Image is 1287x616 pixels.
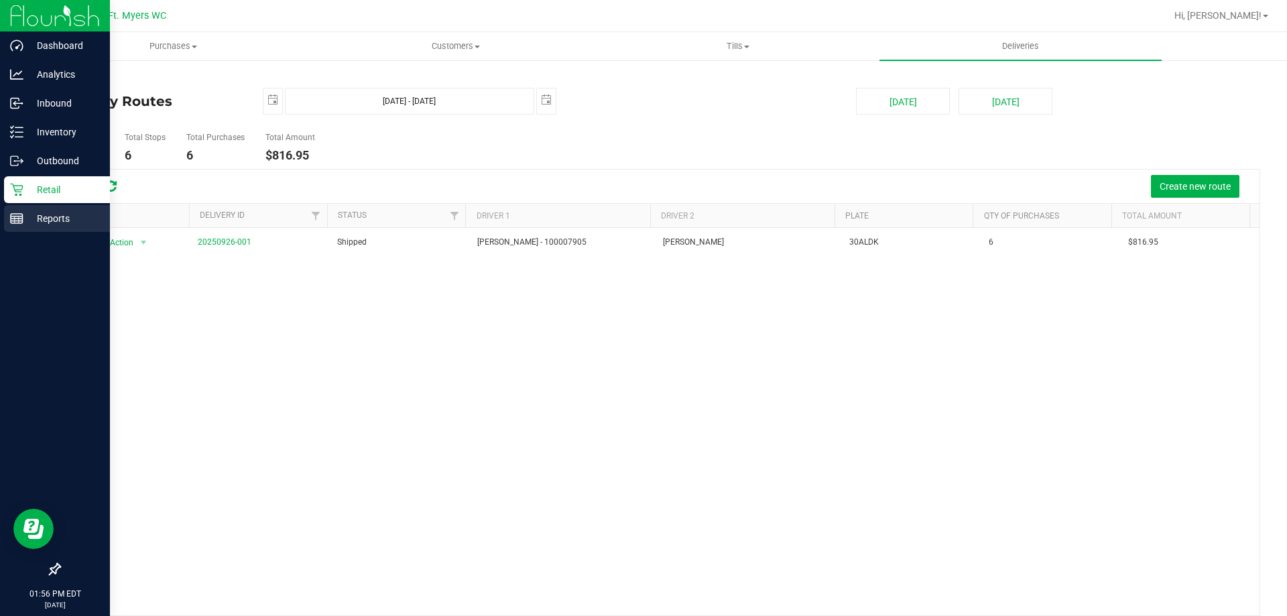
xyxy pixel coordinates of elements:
a: Qty of Purchases [984,211,1059,221]
a: 20250926-001 [198,237,251,247]
span: Purchases [33,40,314,52]
span: Deliveries [984,40,1057,52]
button: [DATE] [959,88,1052,115]
inline-svg: Analytics [10,68,23,81]
h4: $816.95 [265,149,315,162]
h4: 6 [186,149,245,162]
inline-svg: Inventory [10,125,23,139]
a: Filter [443,204,465,227]
p: Inbound [23,95,104,111]
inline-svg: Retail [10,183,23,196]
h4: 6 [125,149,166,162]
span: Hi, [PERSON_NAME]! [1174,10,1262,21]
a: Status [338,210,367,220]
a: Tills [597,32,879,60]
inline-svg: Outbound [10,154,23,168]
span: 30ALDK [849,236,879,249]
a: Filter [305,204,327,227]
p: Inventory [23,124,104,140]
th: Total Amount [1111,204,1249,227]
p: 01:56 PM EDT [6,588,104,600]
button: [DATE] [856,88,950,115]
span: Tills [597,40,878,52]
a: Plate [845,211,869,221]
p: Outbound [23,153,104,169]
span: [PERSON_NAME] [663,236,724,249]
h4: Delivery Routes [59,88,243,115]
inline-svg: Inbound [10,97,23,110]
p: [DATE] [6,600,104,610]
span: Shipped [337,236,367,249]
th: Driver 1 [465,204,650,227]
a: Deliveries [879,32,1162,60]
span: select [537,88,556,112]
span: Action [98,233,134,252]
span: select [263,88,282,112]
inline-svg: Dashboard [10,39,23,52]
span: [PERSON_NAME] - 100007905 [477,236,587,249]
span: Create new route [1160,181,1231,192]
a: Delivery ID [200,210,245,220]
th: Driver 2 [650,204,835,227]
span: Customers [315,40,596,52]
span: 6 [989,236,993,249]
h5: Total Stops [125,133,166,142]
inline-svg: Reports [10,212,23,225]
span: $816.95 [1128,236,1158,249]
iframe: Resource center [13,509,54,549]
button: Create new route [1151,175,1239,198]
p: Retail [23,182,104,198]
span: Ft. Myers WC [108,10,166,21]
h5: Total Purchases [186,133,245,142]
a: Customers [314,32,597,60]
p: Dashboard [23,38,104,54]
p: Reports [23,210,104,227]
span: select [135,233,151,252]
a: Purchases [32,32,314,60]
div: Actions [70,211,184,221]
h5: Total Amount [265,133,315,142]
p: Analytics [23,66,104,82]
